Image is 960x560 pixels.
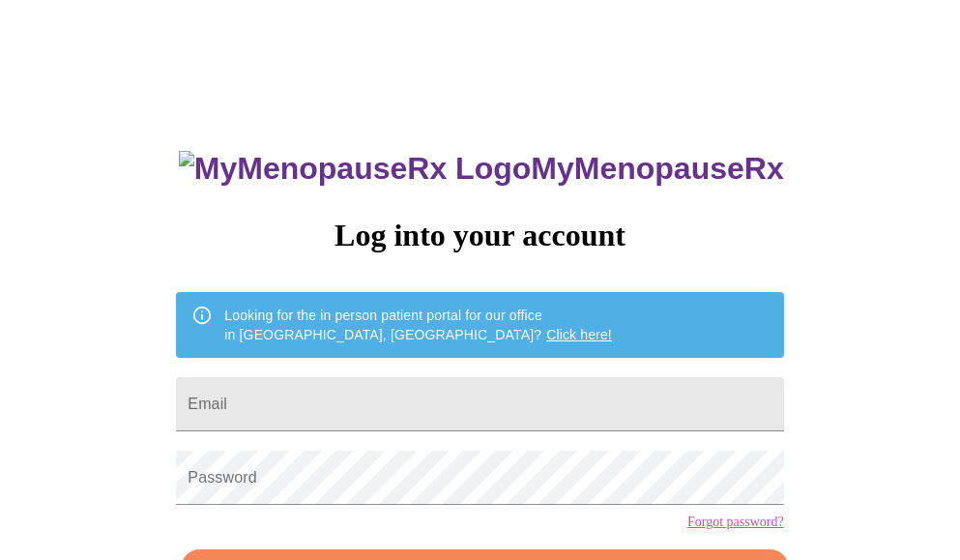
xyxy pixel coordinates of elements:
img: MyMenopauseRx Logo [179,151,531,187]
h3: Log into your account [176,218,783,253]
div: Looking for the in person patient portal for our office in [GEOGRAPHIC_DATA], [GEOGRAPHIC_DATA]? [224,298,612,352]
h3: MyMenopauseRx [179,151,784,187]
a: Click here! [546,327,612,342]
a: Forgot password? [687,515,784,530]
